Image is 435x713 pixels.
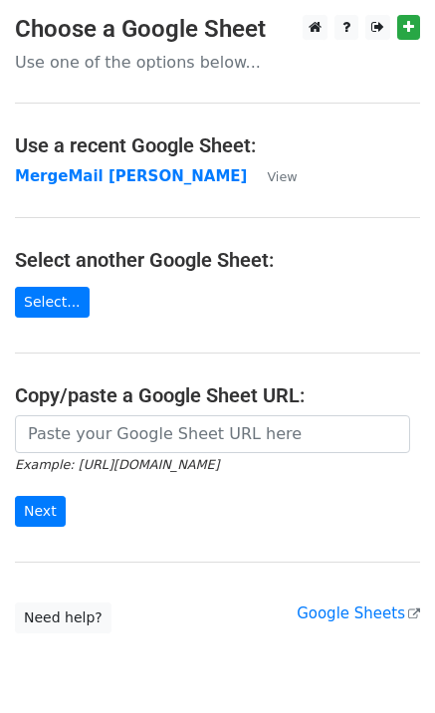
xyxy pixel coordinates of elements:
[297,604,420,622] a: Google Sheets
[15,383,420,407] h4: Copy/paste a Google Sheet URL:
[15,496,66,527] input: Next
[15,415,410,453] input: Paste your Google Sheet URL here
[15,602,111,633] a: Need help?
[15,287,90,318] a: Select...
[15,52,420,73] p: Use one of the options below...
[15,457,219,472] small: Example: [URL][DOMAIN_NAME]
[15,167,247,185] a: MergeMail [PERSON_NAME]
[15,133,420,157] h4: Use a recent Google Sheet:
[15,15,420,44] h3: Choose a Google Sheet
[267,169,297,184] small: View
[15,248,420,272] h4: Select another Google Sheet:
[247,167,297,185] a: View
